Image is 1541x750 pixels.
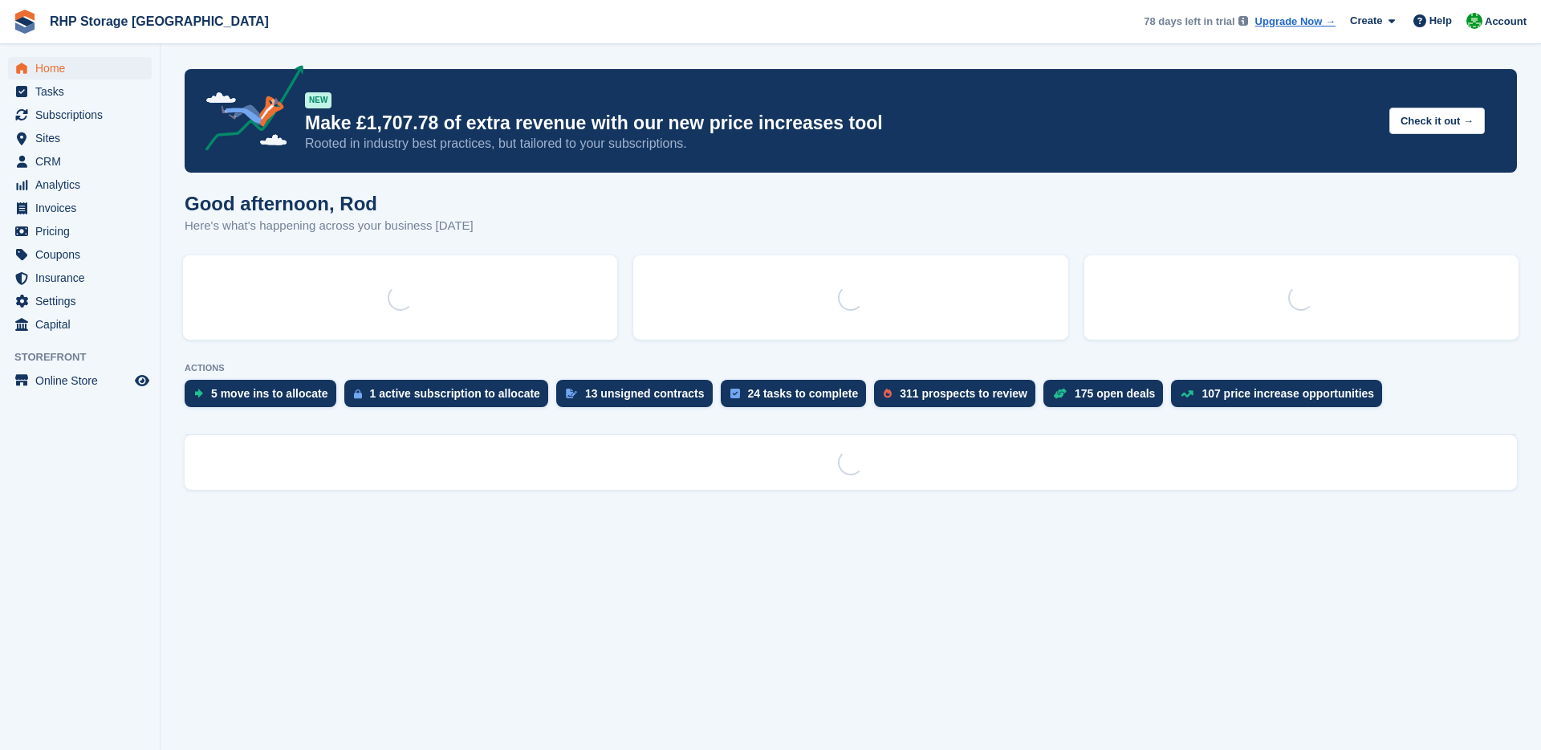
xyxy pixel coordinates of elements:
[35,220,132,243] span: Pricing
[1466,13,1482,29] img: Rod
[8,220,152,243] a: menu
[730,389,740,398] img: task-75834270c22a3079a89374b754ae025e5fb1db73e45f91037f5363f120a921f8.svg
[1429,13,1452,29] span: Help
[35,267,132,289] span: Insurance
[35,57,132,79] span: Home
[35,290,132,312] span: Settings
[1389,108,1485,134] button: Check it out →
[8,267,152,289] a: menu
[1238,16,1248,26] img: icon-info-grey-7440780725fd019a000dd9b08b2336e03edf1995a4989e88bcd33f0948082b44.svg
[8,57,152,79] a: menu
[370,387,540,400] div: 1 active subscription to allocate
[1255,14,1336,30] a: Upgrade Now →
[585,387,705,400] div: 13 unsigned contracts
[8,150,152,173] a: menu
[35,197,132,219] span: Invoices
[305,112,1376,135] p: Make £1,707.78 of extra revenue with our new price increases tool
[8,313,152,336] a: menu
[1201,387,1374,400] div: 107 price increase opportunities
[35,313,132,336] span: Capital
[35,243,132,266] span: Coupons
[185,380,344,415] a: 5 move ins to allocate
[35,80,132,103] span: Tasks
[1350,13,1382,29] span: Create
[35,104,132,126] span: Subscriptions
[874,380,1043,415] a: 311 prospects to review
[8,80,152,103] a: menu
[354,389,362,399] img: active_subscription_to_allocate_icon-d502201f5373d7db506a760aba3b589e785aa758c864c3986d89f69b8ff3...
[192,65,304,157] img: price-adjustments-announcement-icon-8257ccfd72463d97f412b2fc003d46551f7dbcb40ab6d574587a9cd5c0d94...
[35,173,132,196] span: Analytics
[748,387,859,400] div: 24 tasks to complete
[35,150,132,173] span: CRM
[8,369,152,392] a: menu
[1171,380,1390,415] a: 107 price increase opportunities
[194,389,203,398] img: move_ins_to_allocate_icon-fdf77a2bb77ea45bf5b3d319d69a93e2d87916cf1d5bf7949dd705db3b84f3ca.svg
[35,369,132,392] span: Online Store
[1053,388,1067,399] img: deal-1b604bf984904fb50ccaf53a9ad4b4a5d6e5aea283cecdc64d6e3604feb123c2.svg
[1485,14,1527,30] span: Account
[556,380,721,415] a: 13 unsigned contracts
[211,387,328,400] div: 5 move ins to allocate
[13,10,37,34] img: stora-icon-8386f47178a22dfd0bd8f6a31ec36ba5ce8667c1dd55bd0f319d3a0aa187defe.svg
[185,217,474,235] p: Here's what's happening across your business [DATE]
[566,389,577,398] img: contract_signature_icon-13c848040528278c33f63329250d36e43548de30e8caae1d1a13099fd9432cc5.svg
[185,363,1517,373] p: ACTIONS
[900,387,1027,400] div: 311 prospects to review
[1181,390,1193,397] img: price_increase_opportunities-93ffe204e8149a01c8c9dc8f82e8f89637d9d84a8eef4429ea346261dce0b2c0.svg
[185,193,474,214] h1: Good afternoon, Rod
[305,92,331,108] div: NEW
[344,380,556,415] a: 1 active subscription to allocate
[8,197,152,219] a: menu
[8,104,152,126] a: menu
[8,243,152,266] a: menu
[43,8,275,35] a: RHP Storage [GEOGRAPHIC_DATA]
[8,127,152,149] a: menu
[8,290,152,312] a: menu
[8,173,152,196] a: menu
[305,135,1376,153] p: Rooted in industry best practices, but tailored to your subscriptions.
[1075,387,1155,400] div: 175 open deals
[1043,380,1171,415] a: 175 open deals
[132,371,152,390] a: Preview store
[721,380,875,415] a: 24 tasks to complete
[14,349,160,365] span: Storefront
[884,389,892,398] img: prospect-51fa495bee0391a8d652442698ab0144808aea92771e9ea1ae160a38d050c398.svg
[1144,14,1234,30] span: 78 days left in trial
[35,127,132,149] span: Sites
